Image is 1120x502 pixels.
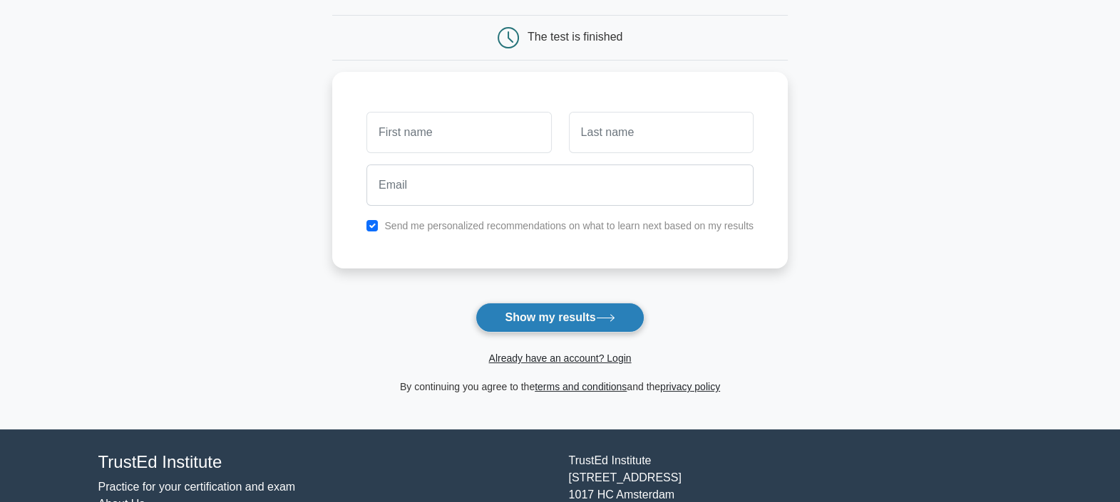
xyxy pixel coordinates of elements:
a: Practice for your certification and exam [98,481,296,493]
div: By continuing you agree to the and the [324,378,796,395]
a: terms and conditions [535,381,627,392]
div: The test is finished [528,31,622,43]
button: Show my results [476,303,644,333]
input: Email [366,164,754,206]
input: Last name [569,112,754,153]
h4: TrustEd Institute [98,452,552,473]
a: Already have an account? Login [488,352,631,364]
label: Send me personalized recommendations on what to learn next based on my results [384,220,754,231]
a: privacy policy [660,381,720,392]
input: First name [366,112,551,153]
